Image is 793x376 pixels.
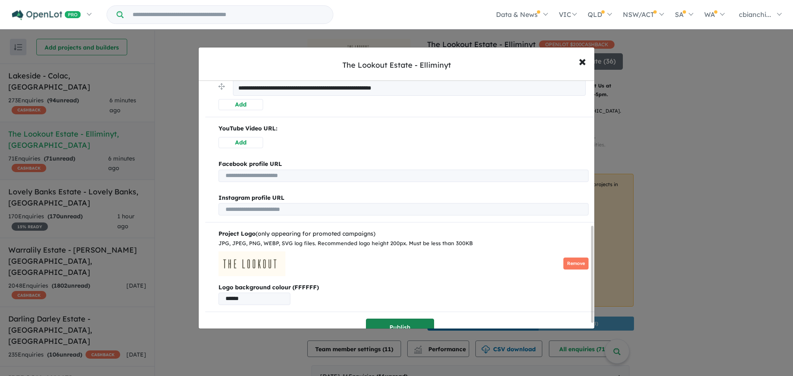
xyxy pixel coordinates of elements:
[366,319,434,336] button: Publish
[218,160,282,168] b: Facebook profile URL
[218,229,589,239] div: (only appearing for promoted campaigns)
[218,283,589,293] b: Logo background colour (FFFFFF)
[218,124,589,134] p: YouTube Video URL:
[218,83,225,90] img: drag.svg
[218,99,263,110] button: Add
[218,194,285,201] b: Instagram profile URL
[739,10,771,19] span: cbianchi...
[218,251,285,276] img: Screenshot%202025-05-26%20091410.jpg
[563,258,589,270] button: Remove
[125,6,331,24] input: Try estate name, suburb, builder or developer
[579,52,586,70] span: ×
[342,60,451,71] div: The Lookout Estate - Elliminyt
[12,10,81,20] img: Openlot PRO Logo White
[218,230,256,237] b: Project Logo
[218,137,263,148] button: Add
[218,239,589,248] div: JPG, JPEG, PNG, WEBP, SVG log files. Recommended logo height 200px. Must be less than 300KB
